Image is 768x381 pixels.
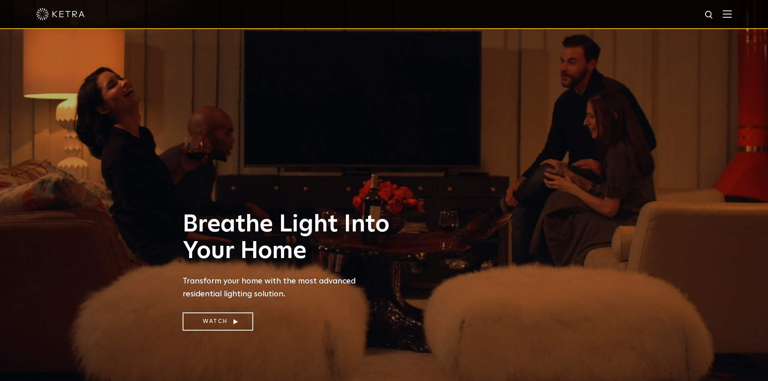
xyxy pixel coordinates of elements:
[183,275,396,300] p: Transform your home with the most advanced residential lighting solution.
[183,312,253,331] a: Watch
[183,211,396,264] h1: Breathe Light Into Your Home
[704,10,714,20] img: search icon
[36,8,85,20] img: ketra-logo-2019-white
[723,10,732,18] img: Hamburger%20Nav.svg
